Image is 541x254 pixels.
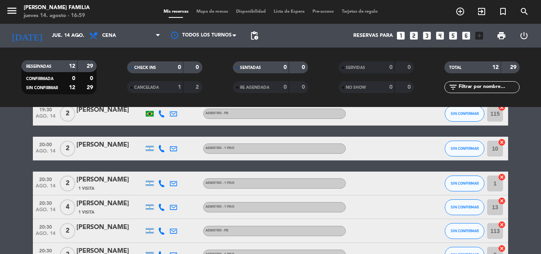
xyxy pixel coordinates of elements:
span: Mapa de mesas [192,10,232,14]
span: pending_actions [250,31,259,40]
span: 2 [60,141,75,157]
button: SIN CONFIRMAR [445,176,484,191]
div: [PERSON_NAME] FAMILIA [24,4,90,12]
i: looks_3 [422,31,432,41]
span: CHECK INS [134,66,156,70]
strong: 2 [196,84,200,90]
i: cancel [498,138,506,146]
i: looks_6 [461,31,471,41]
i: add_box [474,31,484,41]
span: Disponibilidad [232,10,270,14]
span: 2 [60,176,75,191]
strong: 0 [408,65,412,70]
strong: 12 [492,65,499,70]
i: cancel [498,244,506,252]
span: 4 [60,199,75,215]
span: ago. 14 [36,231,55,240]
span: 20:30 [36,198,55,207]
span: SIN CONFIRMAR [451,146,479,151]
i: search [520,7,529,16]
strong: 1 [178,84,181,90]
div: [PERSON_NAME] [76,222,144,233]
span: CONFIRMADA [26,77,53,81]
span: Lista de Espera [270,10,309,14]
span: Cena [102,33,116,38]
strong: 29 [87,85,95,90]
div: [PERSON_NAME] [76,199,144,209]
strong: 0 [284,65,287,70]
span: SIN CONFIRMAR [451,181,479,185]
span: Adentro - 1 Piso [206,205,234,208]
i: looks_one [396,31,406,41]
span: 1 Visita [78,209,94,216]
span: RE AGENDADA [240,86,269,90]
span: 20:30 [36,174,55,183]
span: 19:30 [36,105,55,114]
span: Tarjetas de regalo [338,10,382,14]
span: ago. 14 [36,114,55,123]
span: 20:30 [36,222,55,231]
span: SERVIDAS [346,66,365,70]
i: looks_5 [448,31,458,41]
span: ago. 14 [36,183,55,193]
i: cancel [498,197,506,205]
i: arrow_drop_down [74,31,83,40]
span: NO SHOW [346,86,366,90]
span: 20:00 [36,139,55,149]
strong: 0 [408,84,412,90]
i: power_settings_new [519,31,529,40]
div: jueves 14. agosto - 16:59 [24,12,90,20]
button: menu [6,5,18,19]
span: Adentro - 1 Piso [206,147,234,150]
button: SIN CONFIRMAR [445,223,484,239]
span: ago. 14 [36,207,55,216]
span: Adentro - 1 Piso [206,181,234,185]
i: filter_list [448,82,458,92]
span: SIN CONFIRMAR [26,86,58,90]
button: SIN CONFIRMAR [445,106,484,122]
span: 2 [60,223,75,239]
span: 2 [60,106,75,122]
span: print [497,31,506,40]
span: ago. 14 [36,149,55,158]
button: SIN CONFIRMAR [445,141,484,157]
div: [PERSON_NAME] [76,105,144,115]
span: Mis reservas [160,10,192,14]
span: TOTAL [449,66,461,70]
button: SIN CONFIRMAR [445,199,484,215]
span: Adentro - PB [206,229,228,232]
span: SIN CONFIRMAR [451,229,479,233]
span: SENTADAS [240,66,261,70]
i: [DATE] [6,27,48,44]
span: Adentro - PB [206,112,228,115]
i: turned_in_not [498,7,508,16]
span: Pre-acceso [309,10,338,14]
i: add_circle_outline [455,7,465,16]
strong: 0 [389,84,392,90]
i: cancel [498,221,506,229]
strong: 0 [284,84,287,90]
div: [PERSON_NAME] [76,140,144,150]
strong: 0 [178,65,181,70]
span: SIN CONFIRMAR [451,205,479,209]
span: SIN CONFIRMAR [451,111,479,116]
strong: 0 [72,76,75,81]
strong: 29 [87,63,95,69]
strong: 0 [196,65,200,70]
span: 1 Visita [78,185,94,192]
i: menu [6,5,18,17]
span: Reservas para [353,33,393,38]
span: RESERVADAS [26,65,51,69]
i: cancel [498,173,506,181]
div: LOG OUT [512,24,535,48]
div: [PERSON_NAME] [76,175,144,185]
strong: 0 [389,65,392,70]
i: exit_to_app [477,7,486,16]
strong: 0 [302,65,307,70]
strong: 0 [302,84,307,90]
i: looks_4 [435,31,445,41]
strong: 12 [69,63,75,69]
i: looks_two [409,31,419,41]
i: cancel [498,103,506,111]
strong: 12 [69,85,75,90]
